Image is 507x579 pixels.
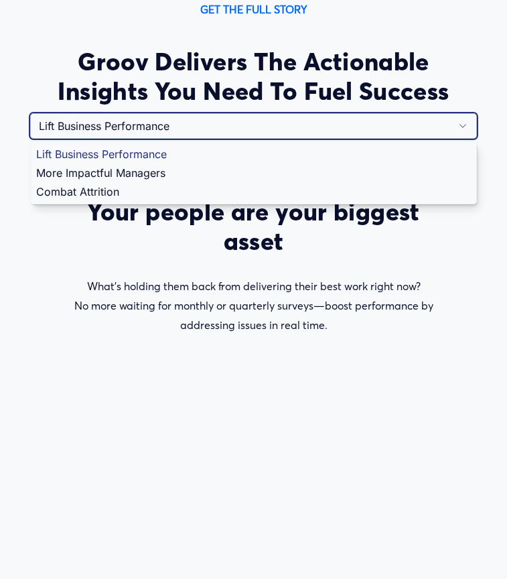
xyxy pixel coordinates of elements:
button: More Impactful Managers [31,164,476,182]
h2: Groov Delivers The Actionable Insights You Need To Fuel Success [30,47,476,106]
span: Lift Business Performance [39,119,169,133]
h2: Your people are your biggest asset [61,197,446,256]
button: Lift Business Performance [30,113,476,139]
p: What’s holding them back from delivering their best work right now? No more waiting for monthly o... [61,277,446,334]
button: Lift Business Performance [31,145,476,164]
button: Combat Attrition [31,182,476,201]
strong: GET THE FULL STORY [200,3,307,16]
